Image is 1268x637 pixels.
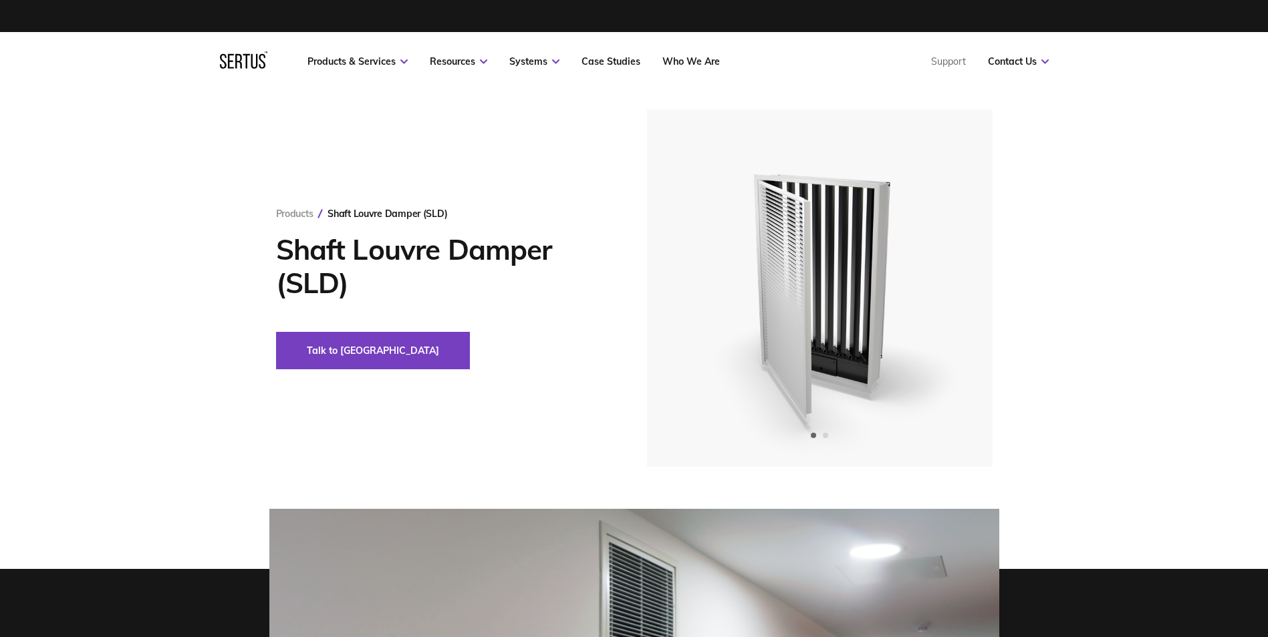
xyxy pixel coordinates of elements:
button: Talk to [GEOGRAPHIC_DATA] [276,332,470,369]
a: Systems [509,55,559,67]
a: Resources [430,55,487,67]
a: Products & Services [307,55,408,67]
a: Contact Us [988,55,1049,67]
a: Case Studies [582,55,640,67]
a: Who We Are [662,55,720,67]
span: Go to slide 2 [823,433,828,438]
a: Products [276,208,313,220]
a: Support [931,55,966,67]
h1: Shaft Louvre Damper (SLD) [276,233,607,300]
